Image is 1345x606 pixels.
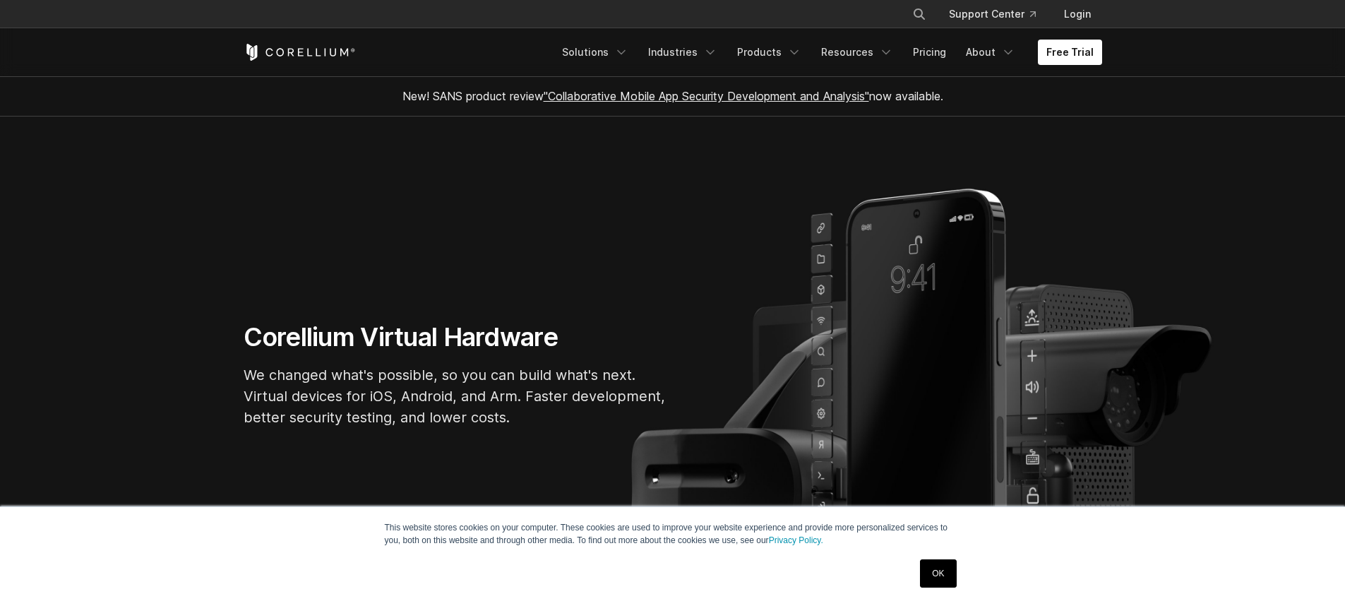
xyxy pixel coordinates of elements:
p: We changed what's possible, so you can build what's next. Virtual devices for iOS, Android, and A... [244,364,667,428]
a: Industries [640,40,726,65]
a: About [957,40,1024,65]
div: Navigation Menu [895,1,1102,27]
a: Resources [813,40,902,65]
a: Free Trial [1038,40,1102,65]
div: Navigation Menu [554,40,1102,65]
a: Privacy Policy. [769,535,823,545]
a: "Collaborative Mobile App Security Development and Analysis" [544,89,869,103]
a: Corellium Home [244,44,356,61]
a: Support Center [938,1,1047,27]
span: New! SANS product review now available. [402,89,943,103]
button: Search [907,1,932,27]
a: Products [729,40,810,65]
p: This website stores cookies on your computer. These cookies are used to improve your website expe... [385,521,961,547]
a: Solutions [554,40,637,65]
a: Pricing [904,40,955,65]
a: OK [920,559,956,588]
h1: Corellium Virtual Hardware [244,321,667,353]
a: Login [1053,1,1102,27]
